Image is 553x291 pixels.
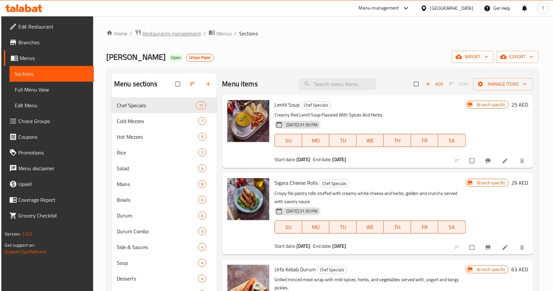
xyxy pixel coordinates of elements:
button: Branch-specific-item [481,154,497,168]
li: / [130,30,132,37]
div: items [198,275,206,282]
span: TU [332,136,354,145]
span: Branch specific [475,266,508,273]
span: Chef Specials [301,101,331,109]
span: Start date: [275,155,296,164]
div: items [198,149,206,156]
span: Get support on: [5,241,35,249]
span: 2 [198,150,206,156]
a: Coverage Report [4,192,94,208]
a: Upsell [4,176,94,192]
div: items [198,212,206,219]
span: import [457,53,488,61]
span: Urban Piper [186,55,214,60]
a: Sections [10,66,94,82]
span: Select section [410,78,424,90]
span: TH [386,136,408,145]
span: Sigara Cheese Rolls [275,178,318,188]
span: Mains [117,180,198,188]
span: Desserts [117,275,198,282]
button: WE [357,134,384,147]
h6: 29 AED [511,178,528,187]
div: Salad4 [112,160,217,176]
button: Add [424,79,445,89]
div: Chef Specials11 [112,97,217,113]
a: Menus [209,29,232,38]
span: Coupons [18,133,89,141]
button: MO [302,220,329,234]
div: items [198,164,206,172]
span: 4 [198,165,206,172]
div: items [198,180,206,188]
span: TH [386,222,408,232]
li: / [234,30,236,37]
span: Grocery Checklist [18,212,89,219]
span: 7 [198,118,206,124]
span: End date: [313,242,331,250]
span: MO [305,222,327,232]
span: Cold Mezzes [117,117,198,125]
button: SU [275,134,302,147]
button: TH [384,220,411,234]
button: delete [515,154,531,168]
span: Chef Specials [117,101,196,109]
div: Open [168,54,183,62]
span: Durum [117,212,198,219]
span: 1.0.0 [22,230,32,238]
button: TU [329,220,357,234]
span: Select section first [445,79,473,89]
button: delete [515,240,531,255]
div: Salad [117,164,198,172]
span: Hot Mezzes [117,133,198,141]
a: Edit menu item [502,244,510,251]
span: TU [332,222,354,232]
div: Durum6 [112,208,217,223]
div: Desserts4 [112,271,217,286]
a: Full Menu View [10,82,94,97]
div: items [198,243,206,251]
span: Rice [117,149,198,156]
span: Sections [239,30,258,37]
span: 5 [198,134,206,140]
div: Cold Mezzes7 [112,113,217,129]
div: Chef Specials [319,179,349,187]
span: Edit Restaurant [18,23,89,31]
span: Side & Sauces [117,243,198,251]
span: 3 [198,228,206,235]
span: WE [359,222,381,232]
img: Sigara Cheese Rolls [227,178,269,220]
input: search [298,78,376,90]
a: Edit Menu [10,97,94,113]
span: Select to update [466,241,480,254]
button: SA [438,134,465,147]
a: Menus [4,50,94,66]
button: FR [411,220,438,234]
a: Menu disclaimer [4,160,94,176]
button: Manage items [473,78,533,90]
button: Branch-specific-item [481,240,497,255]
button: import [452,51,494,63]
a: Coupons [4,129,94,145]
span: Choice Groups [18,117,89,125]
a: Edit menu item [502,157,510,164]
a: Edit Restaurant [4,19,94,34]
div: items [198,133,206,141]
div: Soup4 [112,255,217,271]
a: Choice Groups [4,113,94,129]
div: Menu-management [359,4,399,12]
img: Lentil Soup [227,100,269,142]
span: Edit Menu [15,101,89,109]
div: Side & Sauces4 [112,239,217,255]
button: export [496,51,539,63]
span: Add [425,80,443,88]
span: 6 [198,197,206,203]
span: Add item [424,79,445,89]
p: Crispy filo pastry rolls stuffed with creamy white cheese and herbs, golden and crunchy served wi... [275,189,465,206]
div: items [198,259,206,267]
span: Full Menu View [15,86,89,94]
span: Upsell [18,180,89,188]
